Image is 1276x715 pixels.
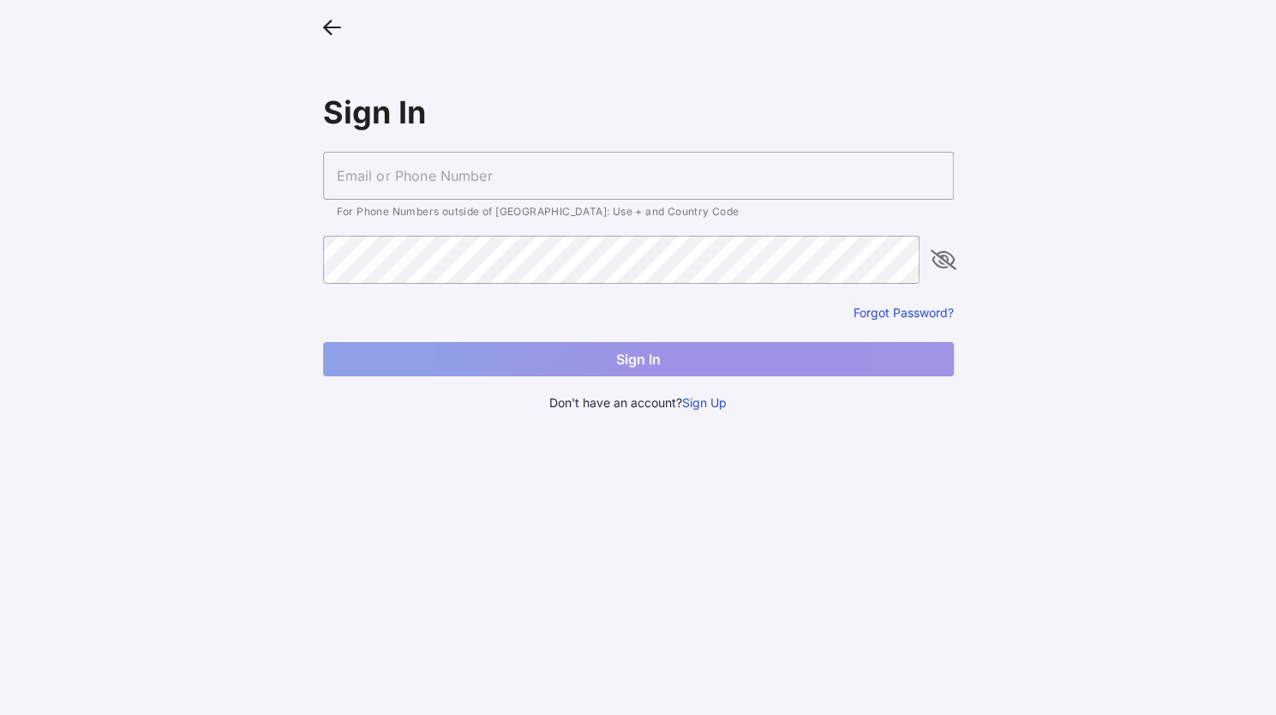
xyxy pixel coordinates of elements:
div: Sign In [323,93,954,131]
div: Don't have an account? [323,394,954,412]
input: Email or Phone Number [323,152,954,200]
i: appended action [933,249,954,270]
button: Sign In [323,342,954,376]
div: For Phone Numbers outside of [GEOGRAPHIC_DATA]: Use + and Country Code [337,207,940,217]
button: Sign Up [682,394,727,412]
button: Forgot Password? [854,304,954,321]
